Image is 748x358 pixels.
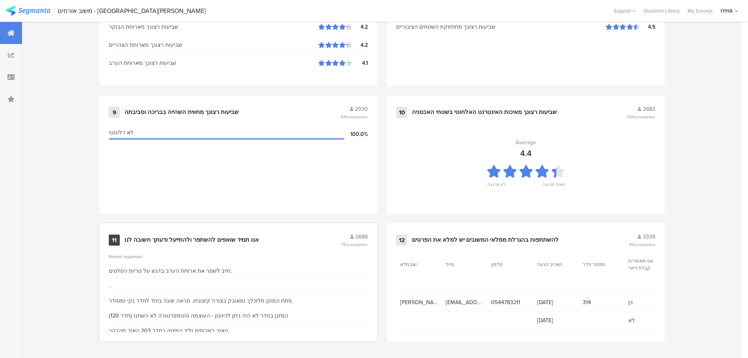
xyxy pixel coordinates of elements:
span: completion [348,242,368,248]
section: מספר חדר [583,261,618,268]
div: Average [516,138,536,147]
div: שביעות רצונך מתחזוקת השטחים הציבוריים [396,23,606,31]
span: completion [348,114,368,120]
div: | [53,6,55,15]
section: שם מלא [400,261,435,268]
span: completion [636,114,655,120]
img: segmanta logo [6,6,50,16]
div: 4.2 [352,41,368,49]
section: תאריך הגעה [537,261,572,268]
div: . [109,282,110,290]
div: 4.1 [352,59,368,67]
div: 10 [396,107,407,118]
span: לא רלוונטי [109,129,134,137]
div: שביעות רצונך מחווית השהייה בבריכה וסביבתה [124,108,239,116]
span: completion [636,242,655,248]
div: שביעות רצונך מארוחת הערב [109,59,318,67]
div: 9 [109,107,120,118]
section: טלפון [491,261,527,268]
span: [DATE] [537,298,575,307]
div: Support [614,5,636,17]
span: 91% [629,242,655,248]
div: 4.4 [520,147,532,159]
div: 4.5 [640,23,655,31]
span: לא [628,316,666,325]
span: 2686 [355,233,368,241]
span: כן [628,298,666,307]
span: 3683 [643,105,655,113]
span: 314 [583,298,620,307]
span: 3336 [643,233,655,241]
span: [EMAIL_ADDRESS][DOMAIN_NAME] [446,298,483,307]
div: המזגן בחדר לא היה ניתן לכיוונון - העוצמה והטמפרטורה לא השתנו (חדר 120) [109,312,288,320]
section: מייל [446,261,481,268]
a: My Surveys [684,7,717,15]
span: 2930 [355,105,368,113]
div: אנו תמיד שואפים להשתפר ולהתייעל ודעתך חשובה לנו [124,236,259,244]
span: 89% [341,114,368,120]
span: 0544783211 [491,298,529,307]
div: שביעות רצונך מאיכות האינטרנט האלחוטי בשטחי האכסניה [412,108,557,116]
span: [DATE] [537,316,575,325]
div: מאוד מרוצה [543,181,565,192]
div: האור בשרותים וליד המיטה בחדר 203 האור מהבהב [109,327,228,335]
div: 100.0% [344,130,368,138]
section: אני מאשר/ת קבלת דיוור [628,257,664,272]
div: Recent responses [109,253,368,260]
div: שביעות רצונך מארוחת הצהריים [109,41,318,49]
div: לא מרוצה [487,181,505,192]
span: 100% [627,114,655,120]
div: להשתתפות בהגרלת ממלאי המשובים יש למלא את הפרטים [412,236,559,244]
a: Question Library [640,7,684,15]
div: 11 [109,235,120,246]
div: חייב לשפר את ארוחת הערב בדגש על טריות הסלטים. [109,267,232,275]
div: IYHA [721,7,733,15]
span: 73% [341,242,368,248]
div: 4.2 [352,23,368,31]
span: [PERSON_NAME] [400,298,438,307]
div: משוב אורחים - [GEOGRAPHIC_DATA][PERSON_NAME] [58,7,206,15]
div: שביעות רצונך מארוחת הבוקר [109,23,318,31]
div: 12 [396,235,407,246]
div: פתח המזגן מלוכלך ומאובק בצורה קיצונית. מראה שונה ביחד לחדר נקי ומסודר. [109,297,293,305]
